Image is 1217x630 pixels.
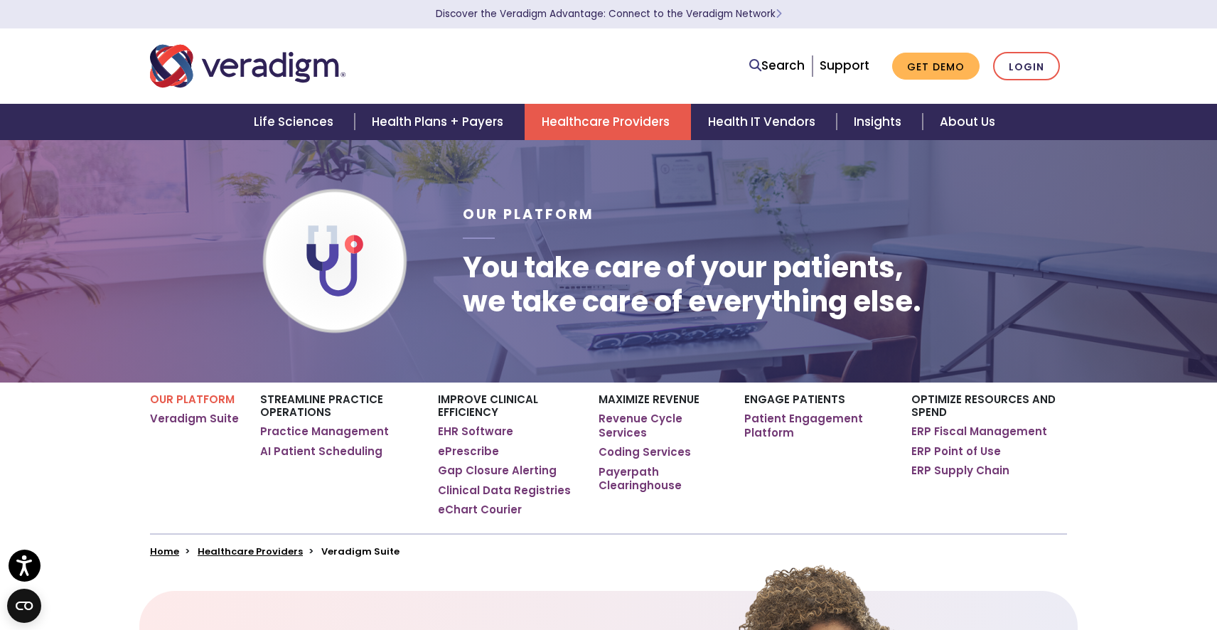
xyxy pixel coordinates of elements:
[237,104,355,140] a: Life Sciences
[599,412,723,439] a: Revenue Cycle Services
[911,464,1009,478] a: ERP Supply Chain
[944,528,1200,613] iframe: Drift Chat Widget
[911,444,1001,459] a: ERP Point of Use
[7,589,41,623] button: Open CMP widget
[599,445,691,459] a: Coding Services
[923,104,1012,140] a: About Us
[463,205,594,224] span: Our Platform
[438,503,522,517] a: eChart Courier
[150,43,345,90] img: Veradigm logo
[438,444,499,459] a: ePrescribe
[436,7,782,21] a: Discover the Veradigm Advantage: Connect to the Veradigm NetworkLearn More
[892,53,980,80] a: Get Demo
[438,484,571,498] a: Clinical Data Registries
[260,425,389,439] a: Practice Management
[438,425,513,439] a: EHR Software
[837,104,923,140] a: Insights
[599,465,723,493] a: Payerpath Clearinghouse
[525,104,691,140] a: Healthcare Providers
[150,412,239,426] a: Veradigm Suite
[993,52,1060,81] a: Login
[150,545,179,558] a: Home
[911,425,1047,439] a: ERP Fiscal Management
[355,104,525,140] a: Health Plans + Payers
[463,250,921,319] h1: You take care of your patients, we take care of everything else.
[820,57,869,74] a: Support
[260,444,382,459] a: AI Patient Scheduling
[776,7,782,21] span: Learn More
[744,412,890,439] a: Patient Engagement Platform
[438,464,557,478] a: Gap Closure Alerting
[691,104,837,140] a: Health IT Vendors
[198,545,303,558] a: Healthcare Providers
[749,56,805,75] a: Search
